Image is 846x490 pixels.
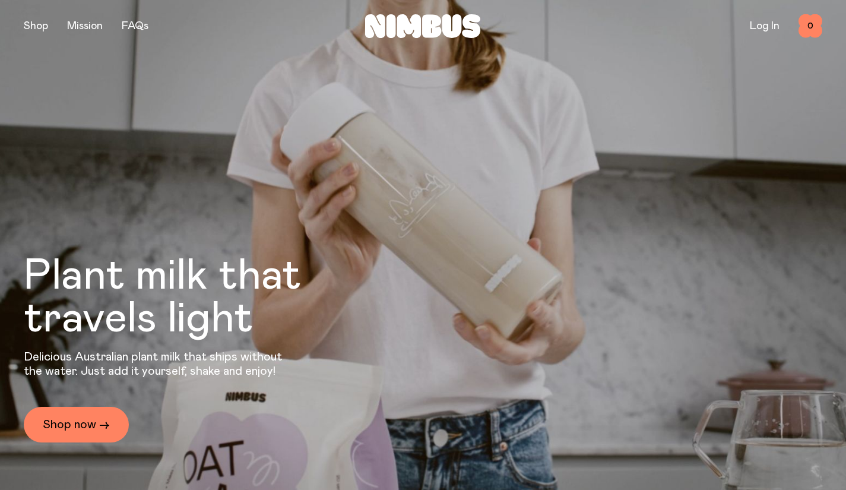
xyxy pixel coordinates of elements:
button: 0 [799,14,822,38]
a: Mission [67,21,103,31]
p: Delicious Australian plant milk that ships without the water. Just add it yourself, shake and enjoy! [24,350,290,378]
a: Log In [750,21,780,31]
a: Shop now → [24,407,129,442]
a: FAQs [122,21,148,31]
h1: Plant milk that travels light [24,255,366,340]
